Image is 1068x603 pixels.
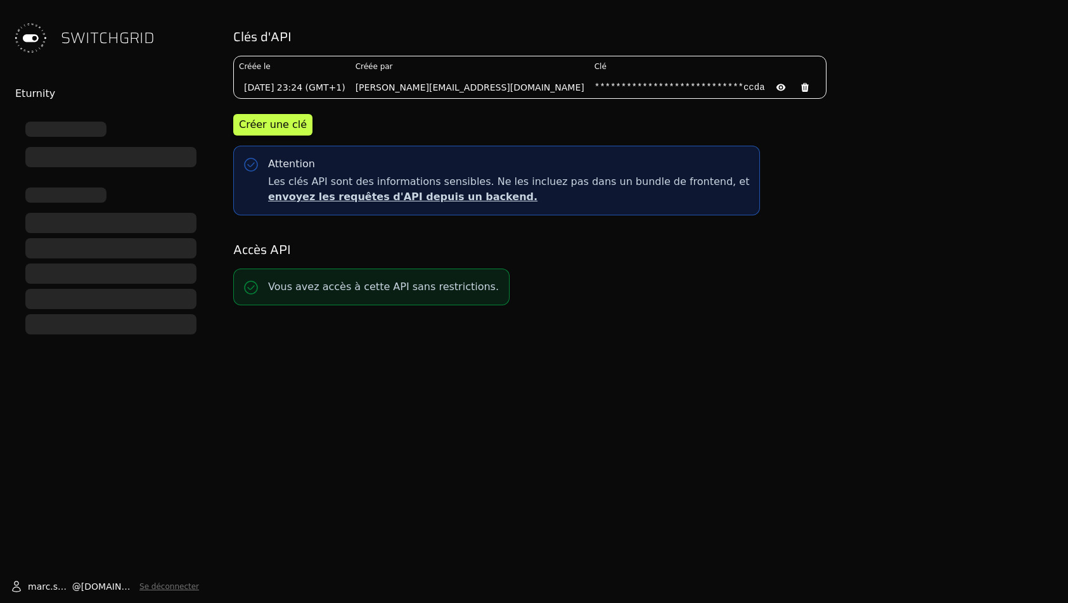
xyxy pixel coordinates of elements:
p: Vous avez accès à cette API sans restrictions. [268,279,499,295]
div: Attention [268,156,315,172]
span: SWITCHGRID [61,28,155,48]
span: @ [72,580,81,593]
button: Créer une clé [233,114,312,136]
img: Switchgrid Logo [10,18,51,58]
span: marc.spescha [28,580,72,593]
button: Se déconnecter [139,581,199,592]
span: [DOMAIN_NAME] [81,580,134,593]
th: Clé [589,56,826,77]
span: Les clés API sont des informations sensibles. Ne les incluez pas dans un bundle de frontend, et [268,174,749,205]
td: [DATE] 23:24 (GMT+1) [234,77,351,98]
td: [PERSON_NAME][EMAIL_ADDRESS][DOMAIN_NAME] [351,77,589,98]
div: Eturnity [15,86,209,101]
p: envoyez les requêtes d'API depuis un backend. [268,189,749,205]
th: Créée le [234,56,351,77]
h2: Accès API [233,241,1050,258]
div: Créer une clé [239,117,307,132]
h2: Clés d'API [233,28,1050,46]
th: Créée par [351,56,589,77]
